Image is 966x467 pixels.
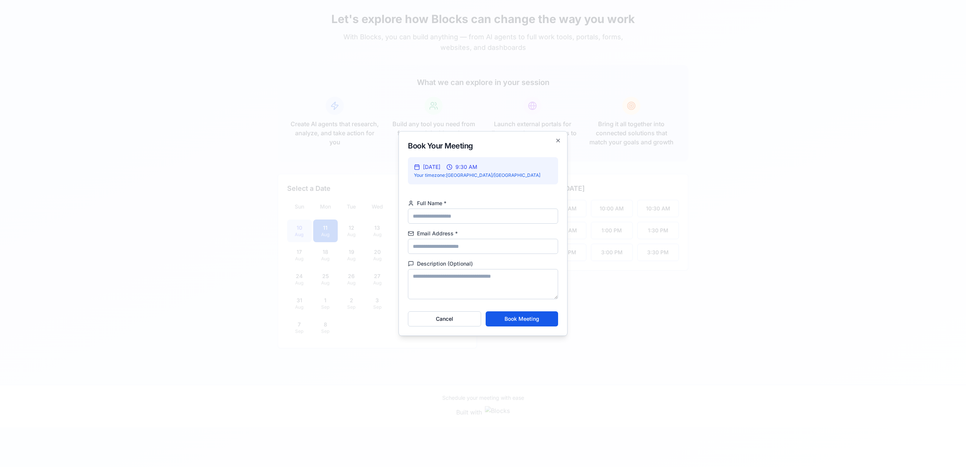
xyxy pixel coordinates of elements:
div: 9:30 AM [446,163,477,171]
h2: Book Your Meeting [408,141,558,151]
button: Cancel [408,311,481,326]
label: Email Address * [408,230,558,237]
label: Description (Optional) [408,260,558,268]
div: Your timezone: [GEOGRAPHIC_DATA]/[GEOGRAPHIC_DATA] [414,172,552,178]
div: [DATE] [414,163,440,171]
label: Full Name * [408,199,558,207]
button: Book Meeting [486,311,558,326]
